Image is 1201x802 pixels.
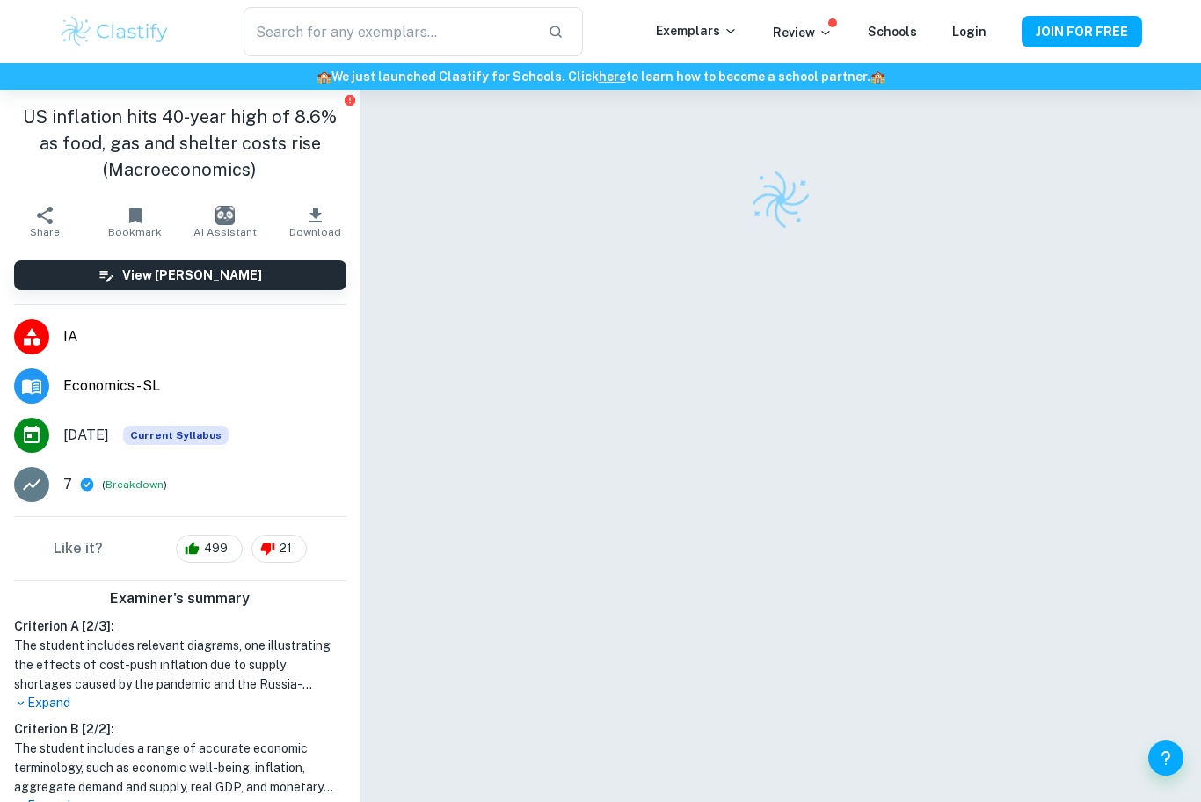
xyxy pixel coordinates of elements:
[215,206,235,225] img: AI Assistant
[106,477,164,492] button: Breakdown
[54,538,103,559] h6: Like it?
[108,226,162,238] span: Bookmark
[1022,16,1142,47] button: JOIN FOR FREE
[59,14,171,49] img: Clastify logo
[194,540,237,558] span: 499
[123,426,229,445] span: Current Syllabus
[317,69,331,84] span: 🏫
[123,426,229,445] div: This exemplar is based on the current syllabus. Feel free to refer to it for inspiration/ideas wh...
[63,425,109,446] span: [DATE]
[14,719,346,739] h6: Criterion B [ 2 / 2 ]:
[14,260,346,290] button: View [PERSON_NAME]
[63,375,346,397] span: Economics - SL
[270,540,302,558] span: 21
[656,21,738,40] p: Exemplars
[63,474,72,495] p: 7
[14,616,346,636] h6: Criterion A [ 2 / 3 ]:
[14,694,346,712] p: Expand
[122,266,262,285] h6: View [PERSON_NAME]
[244,7,534,56] input: Search for any exemplars...
[14,739,346,797] h1: The student includes a range of accurate economic terminology, such as economic well-being, infla...
[599,69,626,84] a: here
[63,326,346,347] span: IA
[14,104,346,183] h1: US inflation hits 40-year high of 8.6% as food, gas and shelter costs rise (Macroeconomics)
[30,226,60,238] span: Share
[7,588,353,609] h6: Examiner's summary
[4,67,1197,86] h6: We just launched Clastify for Schools. Click to learn how to become a school partner.
[180,197,270,246] button: AI Assistant
[952,25,986,39] a: Login
[102,477,167,493] span: ( )
[270,197,360,246] button: Download
[14,636,346,694] h1: The student includes relevant diagrams, one illustrating the effects of cost-push inflation due t...
[868,25,917,39] a: Schools
[193,226,257,238] span: AI Assistant
[176,535,243,563] div: 499
[773,23,833,42] p: Review
[344,93,357,106] button: Report issue
[870,69,885,84] span: 🏫
[90,197,179,246] button: Bookmark
[1148,740,1183,776] button: Help and Feedback
[289,226,341,238] span: Download
[251,535,307,563] div: 21
[746,165,815,234] img: Clastify logo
